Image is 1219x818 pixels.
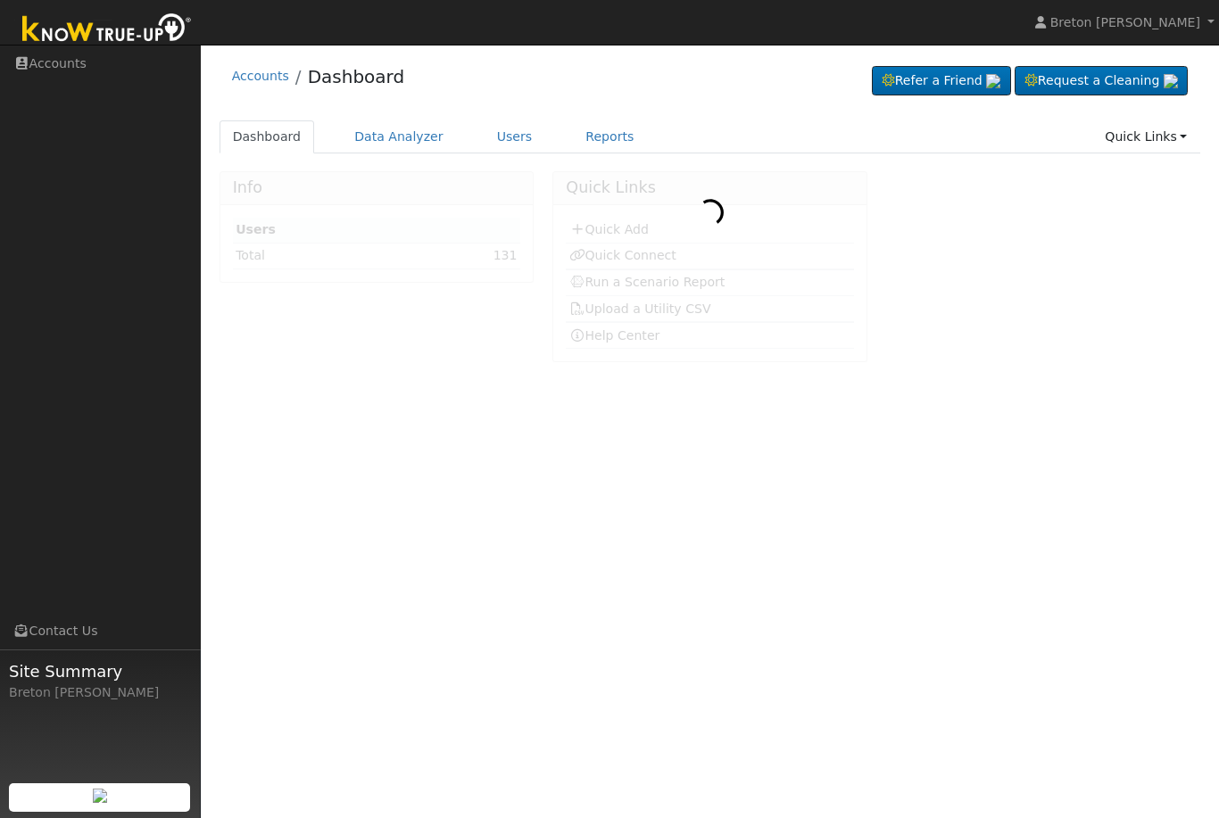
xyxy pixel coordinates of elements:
[308,66,405,87] a: Dashboard
[986,74,1000,88] img: retrieve
[220,120,315,153] a: Dashboard
[341,120,457,153] a: Data Analyzer
[872,66,1011,96] a: Refer a Friend
[1164,74,1178,88] img: retrieve
[572,120,647,153] a: Reports
[232,69,289,83] a: Accounts
[1091,120,1200,153] a: Quick Links
[1015,66,1188,96] a: Request a Cleaning
[9,683,191,702] div: Breton [PERSON_NAME]
[9,659,191,683] span: Site Summary
[13,10,201,50] img: Know True-Up
[1050,15,1200,29] span: Breton [PERSON_NAME]
[93,789,107,803] img: retrieve
[484,120,546,153] a: Users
